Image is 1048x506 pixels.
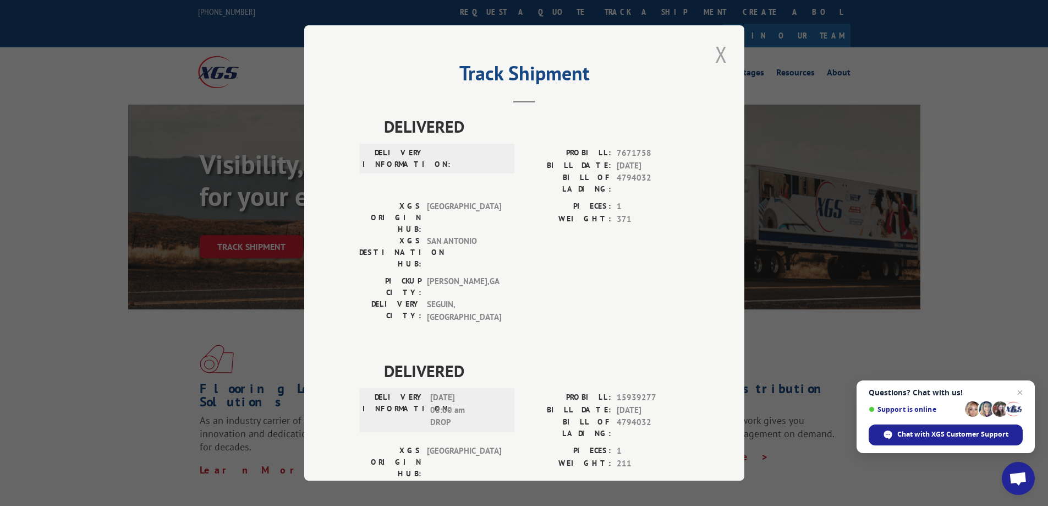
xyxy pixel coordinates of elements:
[524,160,611,172] label: BILL DATE:
[617,172,689,195] span: 4794032
[359,275,421,298] label: PICKUP CITY:
[617,213,689,226] span: 371
[359,235,421,270] label: XGS DESTINATION HUB:
[617,391,689,404] span: 15939277
[427,445,501,480] span: [GEOGRAPHIC_DATA]
[869,425,1023,445] span: Chat with XGS Customer Support
[617,147,689,160] span: 7671758
[617,458,689,470] span: 211
[617,200,689,213] span: 1
[524,458,611,470] label: WEIGHT:
[897,429,1008,439] span: Chat with XGS Customer Support
[869,388,1023,397] span: Questions? Chat with us!
[359,445,421,480] label: XGS ORIGIN HUB:
[384,114,689,139] span: DELIVERED
[617,445,689,458] span: 1
[363,147,425,170] label: DELIVERY INFORMATION:
[524,404,611,417] label: BILL DATE:
[427,235,501,270] span: SAN ANTONIO
[869,405,961,413] span: Support is online
[384,358,689,383] span: DELIVERED
[617,416,689,439] span: 4794032
[524,172,611,195] label: BILL OF LADING:
[524,147,611,160] label: PROBILL:
[524,416,611,439] label: BILL OF LADING:
[524,445,611,458] label: PIECES:
[1002,462,1035,495] a: Open chat
[359,66,689,86] h2: Track Shipment
[617,404,689,417] span: [DATE]
[363,391,425,429] label: DELIVERY INFORMATION:
[712,39,731,69] button: Close modal
[427,275,501,298] span: [PERSON_NAME] , GA
[524,213,611,226] label: WEIGHT:
[359,200,421,235] label: XGS ORIGIN HUB:
[430,391,504,429] span: [DATE] 08:00 am DROP
[427,200,501,235] span: [GEOGRAPHIC_DATA]
[524,200,611,213] label: PIECES:
[427,298,501,323] span: SEGUIN , [GEOGRAPHIC_DATA]
[359,298,421,323] label: DELIVERY CITY:
[617,160,689,172] span: [DATE]
[524,391,611,404] label: PROBILL:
